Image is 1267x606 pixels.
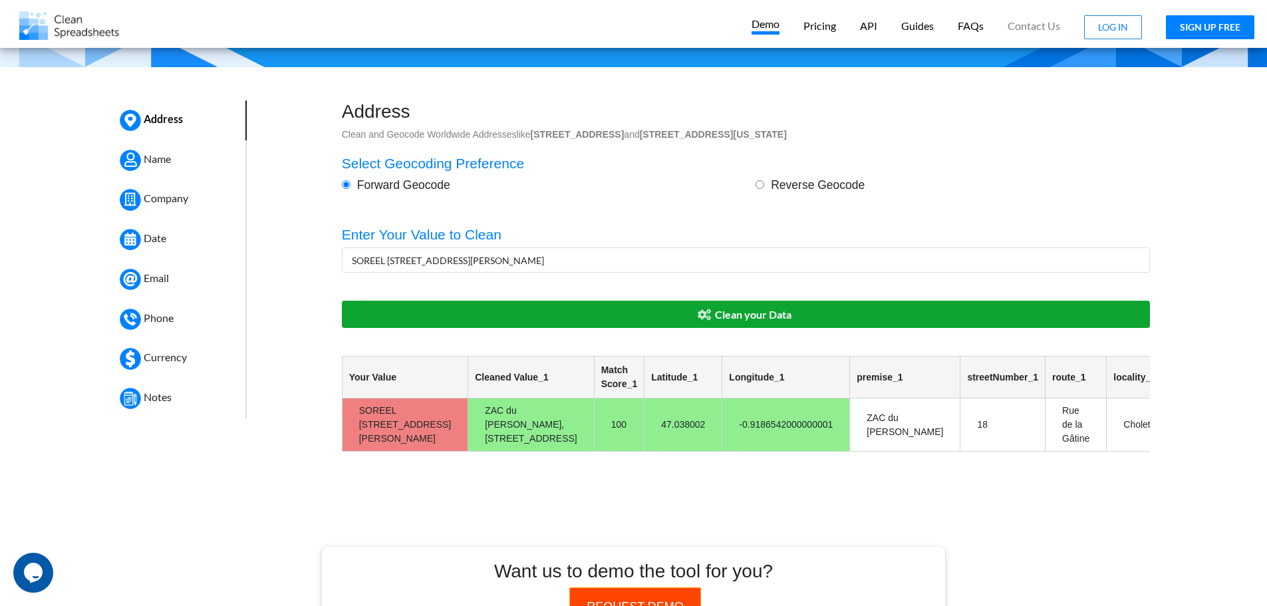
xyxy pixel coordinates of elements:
label: Reverse Geocode [764,176,865,194]
img: Date.png [120,229,141,250]
p: API [860,19,877,33]
img: Logo.png [19,11,119,40]
span: Notes [144,390,172,403]
th: Match Score_1 [594,357,644,398]
label: Forward Geocode [351,176,450,194]
th: streetNumber_1 [960,357,1046,398]
td: 18 [960,398,1046,452]
td: SOREEL [STREET_ADDRESS][PERSON_NAME] [342,398,468,452]
p: Guides [901,19,934,33]
h2: Address [342,100,1150,123]
iframe: chat widget [13,553,56,593]
th: Longitude_1 [722,357,850,398]
span: Email [144,271,169,284]
span: Date [144,231,166,244]
span: LOG IN [1098,21,1128,33]
button: LOG IN [1084,15,1142,39]
th: Your Value [342,357,468,398]
span: and [531,129,640,140]
td: Cholet [1107,398,1167,452]
img: Company.png [120,189,141,210]
td: ZAC du [PERSON_NAME], [STREET_ADDRESS] [468,398,594,452]
span: Contact Us [1008,21,1060,31]
b: [STREET_ADDRESS][US_STATE] [640,129,787,140]
p: Demo [752,17,779,35]
button: Clean your Data [342,301,1150,328]
p: Pricing [803,19,836,33]
td: ZAC du [PERSON_NAME] [850,398,960,452]
p: Clean and Geocode Worldwide Addresses [342,128,1150,141]
img: Notes.png [120,388,141,409]
img: Currency.png [120,348,141,369]
th: Cleaned Value_1 [468,357,594,398]
h4: Enter Your Value to Clean [342,226,1150,243]
td: Rue de la Gâtine [1046,398,1107,452]
th: locality_1 [1107,357,1167,398]
span: like [517,129,787,140]
span: Address [144,112,183,125]
td: 100 [594,398,644,452]
img: Email.png [120,269,141,290]
th: route_1 [1046,357,1107,398]
button: SIGN UP FREE [1166,15,1254,39]
input: Enter Dirty Value Here [342,247,1150,273]
td: -0.9186542000000001 [722,398,850,452]
span: Company [144,192,188,205]
span: Currency [144,351,187,364]
span: Phone [144,311,174,324]
td: 47.038002 [644,398,722,452]
th: Latitude_1 [644,357,722,398]
p: FAQs [958,19,984,33]
th: premise_1 [850,357,960,398]
img: Name.png [120,150,141,171]
b: [STREET_ADDRESS] [531,129,625,140]
h2: Want us to demo the tool for you? [335,560,932,583]
img: Address.png [120,110,141,131]
span: Name [144,152,171,165]
img: Phone.png [120,309,141,330]
h4: Select Geocoding Preference [342,155,1150,172]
